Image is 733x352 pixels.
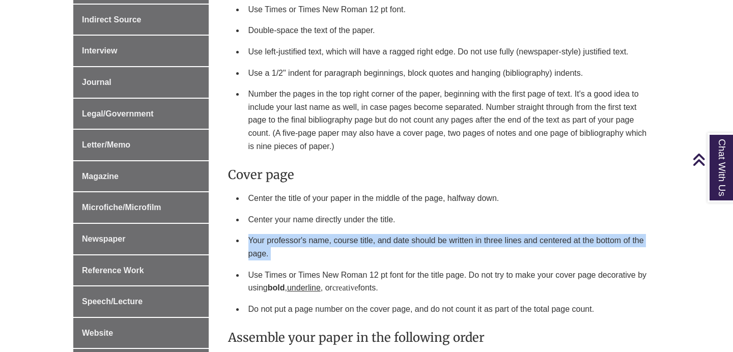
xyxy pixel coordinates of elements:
h3: Assemble your paper in the following order [228,330,656,345]
span: creative [332,283,358,292]
span: Website [82,329,113,337]
a: Magazine [73,161,209,192]
li: Number the pages in the top right corner of the paper, beginning with the first page of text. It'... [244,83,656,157]
a: Reference Work [73,255,209,286]
a: Website [73,318,209,348]
span: Microfiche/Microfilm [82,203,161,212]
a: Letter/Memo [73,130,209,160]
span: Legal/Government [82,109,153,118]
span: Letter/Memo [82,140,130,149]
span: Speech/Lecture [82,297,143,306]
span: Indirect Source [82,15,141,24]
strong: bold [268,283,285,292]
span: Newspaper [82,234,125,243]
li: Use a 1/2" indent for paragraph beginnings, block quotes and hanging (bibliography) indents. [244,63,656,84]
span: Reference Work [82,266,144,275]
li: Center the title of your paper in the middle of the page, halfway down. [244,188,656,209]
a: Microfiche/Microfilm [73,192,209,223]
span: underline [287,283,321,292]
h3: Cover page [228,167,656,183]
span: Magazine [82,172,119,181]
li: Double-space the text of the paper. [244,20,656,41]
li: Use Times or Times New Roman 12 pt font for the title page. Do not try to make your cover page de... [244,265,656,299]
a: Interview [73,36,209,66]
a: Back to Top [692,153,730,166]
li: Do not put a page number on the cover page, and do not count it as part of the total page count. [244,299,656,320]
li: Center your name directly under the title. [244,209,656,230]
a: Journal [73,67,209,98]
a: Speech/Lecture [73,286,209,317]
a: Indirect Source [73,5,209,35]
a: Newspaper [73,224,209,254]
li: Your professor's name, course title, and date should be written in three lines and centered at th... [244,230,656,264]
span: Journal [82,78,111,86]
span: Interview [82,46,117,55]
li: Use left-justified text, which will have a ragged right edge. Do not use fully (newspaper-style) ... [244,41,656,63]
a: Legal/Government [73,99,209,129]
